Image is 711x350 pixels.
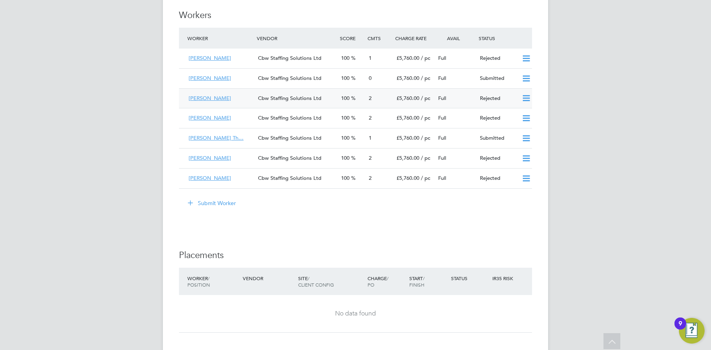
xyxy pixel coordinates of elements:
[421,75,430,81] span: / pc
[421,55,430,61] span: / pc
[421,95,430,102] span: / pc
[341,175,349,181] span: 100
[477,72,518,85] div: Submitted
[296,271,366,292] div: Site
[185,271,241,292] div: Worker
[189,55,231,61] span: [PERSON_NAME]
[435,31,477,45] div: Avail
[341,134,349,141] span: 100
[438,175,446,181] span: Full
[341,95,349,102] span: 100
[241,271,296,285] div: Vendor
[187,275,210,288] span: / Position
[396,55,419,61] span: £5,760.00
[477,31,532,45] div: Status
[369,155,372,161] span: 2
[189,134,244,141] span: [PERSON_NAME] Th…
[187,309,524,318] div: No data found
[258,155,321,161] span: Cbw Staffing Solutions Ltd
[298,275,334,288] span: / Client Config
[258,175,321,181] span: Cbw Staffing Solutions Ltd
[369,134,372,141] span: 1
[396,134,419,141] span: £5,760.00
[258,55,321,61] span: Cbw Staffing Solutions Ltd
[341,114,349,121] span: 100
[258,95,321,102] span: Cbw Staffing Solutions Ltd
[182,197,242,210] button: Submit Worker
[477,172,518,185] div: Rejected
[477,92,518,105] div: Rejected
[258,114,321,121] span: Cbw Staffing Solutions Ltd
[477,132,518,145] div: Submitted
[438,75,446,81] span: Full
[679,318,705,344] button: Open Resource Center, 9 new notifications
[189,95,231,102] span: [PERSON_NAME]
[421,155,430,161] span: / pc
[341,75,349,81] span: 100
[369,95,372,102] span: 2
[396,175,419,181] span: £5,760.00
[438,95,446,102] span: Full
[407,271,449,292] div: Start
[438,155,446,161] span: Full
[255,31,338,45] div: Vendor
[678,324,682,334] div: 9
[179,250,532,261] h3: Placements
[421,175,430,181] span: / pc
[409,275,425,288] span: / Finish
[393,31,435,45] div: Charge Rate
[369,55,372,61] span: 1
[189,155,231,161] span: [PERSON_NAME]
[369,75,372,81] span: 0
[396,75,419,81] span: £5,760.00
[396,95,419,102] span: £5,760.00
[438,134,446,141] span: Full
[477,52,518,65] div: Rejected
[258,134,321,141] span: Cbw Staffing Solutions Ltd
[396,114,419,121] span: £5,760.00
[366,31,393,45] div: Cmts
[477,152,518,165] div: Rejected
[258,75,321,81] span: Cbw Staffing Solutions Ltd
[369,175,372,181] span: 2
[189,175,231,181] span: [PERSON_NAME]
[421,134,430,141] span: / pc
[185,31,255,45] div: Worker
[490,271,518,285] div: IR35 Risk
[341,55,349,61] span: 100
[368,275,388,288] span: / PO
[189,75,231,81] span: [PERSON_NAME]
[438,55,446,61] span: Full
[369,114,372,121] span: 2
[366,271,407,292] div: Charge
[421,114,430,121] span: / pc
[338,31,366,45] div: Score
[449,271,491,285] div: Status
[438,114,446,121] span: Full
[179,10,532,21] h3: Workers
[341,155,349,161] span: 100
[189,114,231,121] span: [PERSON_NAME]
[396,155,419,161] span: £5,760.00
[477,112,518,125] div: Rejected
